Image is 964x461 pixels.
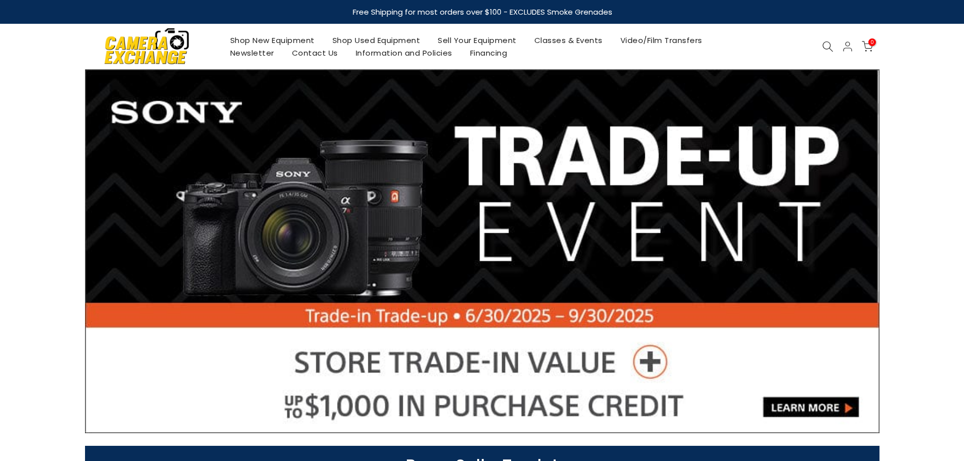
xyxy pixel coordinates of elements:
a: Classes & Events [525,34,611,47]
li: Page dot 4 [485,416,490,422]
a: Newsletter [221,47,283,59]
li: Page dot 2 [464,416,469,422]
a: Shop Used Equipment [323,34,429,47]
a: Sell Your Equipment [429,34,526,47]
li: Page dot 1 [453,416,458,422]
a: Information and Policies [347,47,461,59]
a: Video/Film Transfers [611,34,711,47]
strong: Free Shipping for most orders over $100 - EXCLUDES Smoke Grenades [352,7,612,17]
a: Contact Us [283,47,347,59]
a: Shop New Equipment [221,34,323,47]
a: 0 [862,41,873,52]
li: Page dot 5 [495,416,501,422]
a: Financing [461,47,516,59]
li: Page dot 3 [474,416,480,422]
li: Page dot 6 [506,416,512,422]
span: 0 [868,38,876,46]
